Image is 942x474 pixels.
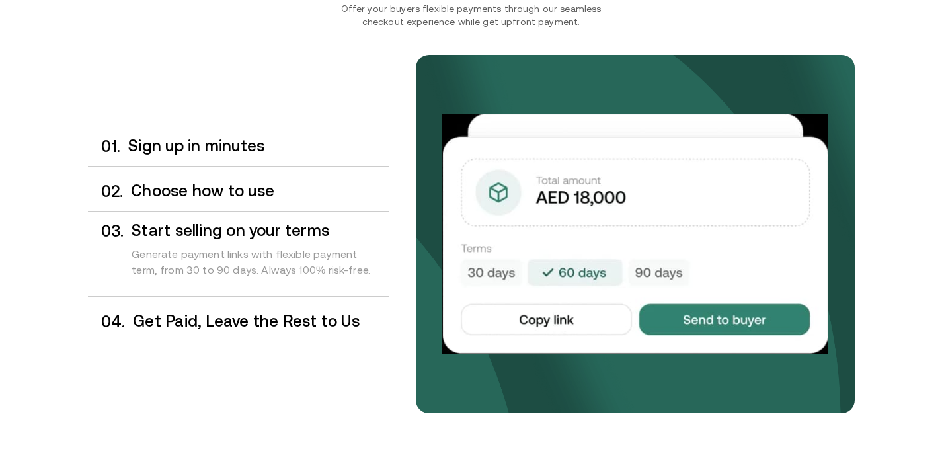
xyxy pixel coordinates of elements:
div: Generate payment links with flexible payment term, from 30 to 90 days. Always 100% risk-free. [132,239,389,291]
div: 0 4 . [88,313,126,331]
div: 0 3 . [88,222,124,291]
div: 0 1 . [88,138,121,155]
div: 0 2 . [88,182,124,200]
h3: Start selling on your terms [132,222,389,239]
p: Offer your buyers flexible payments through our seamless checkout experience while get upfront pa... [321,2,621,28]
h3: Get Paid, Leave the Rest to Us [133,313,389,330]
h3: Choose how to use [131,182,389,200]
img: bg [416,55,855,413]
h3: Sign up in minutes [128,138,389,155]
img: Your payments collected on time. [442,114,828,353]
